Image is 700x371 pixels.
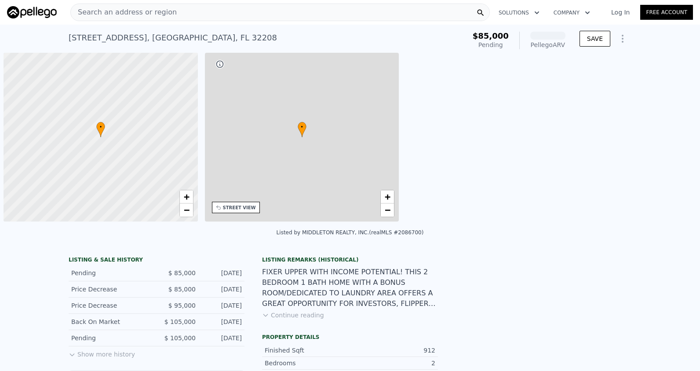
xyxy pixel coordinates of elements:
[265,346,350,355] div: Finished Sqft
[164,335,196,342] span: $ 105,000
[203,285,242,294] div: [DATE]
[71,285,149,294] div: Price Decrease
[7,6,57,18] img: Pellego
[180,190,193,204] a: Zoom in
[580,31,610,47] button: SAVE
[71,334,149,342] div: Pending
[183,204,189,215] span: −
[262,267,438,309] div: FIXER UPPER WITH INCOME POTENTIAL! THIS 2 BEDROOM 1 BATH HOME WITH A BONUS ROOM/DEDICATED TO LAUN...
[298,123,306,131] span: •
[601,8,640,17] a: Log In
[96,123,105,131] span: •
[614,30,631,47] button: Show Options
[473,31,509,40] span: $85,000
[277,229,424,236] div: Listed by MIDDLETON REALTY, INC. (realMLS #2086700)
[69,32,277,44] div: [STREET_ADDRESS] , [GEOGRAPHIC_DATA] , FL 32208
[71,269,149,277] div: Pending
[350,359,435,367] div: 2
[203,301,242,310] div: [DATE]
[350,346,435,355] div: 912
[168,269,196,276] span: $ 85,000
[385,191,390,202] span: +
[203,334,242,342] div: [DATE]
[203,269,242,277] div: [DATE]
[385,204,390,215] span: −
[96,122,105,137] div: •
[69,256,244,265] div: LISTING & SALE HISTORY
[640,5,693,20] a: Free Account
[381,190,394,204] a: Zoom in
[298,122,306,137] div: •
[203,317,242,326] div: [DATE]
[168,302,196,309] span: $ 95,000
[223,204,256,211] div: STREET VIEW
[530,40,565,49] div: Pellego ARV
[180,204,193,217] a: Zoom out
[547,5,597,21] button: Company
[168,286,196,293] span: $ 85,000
[71,301,149,310] div: Price Decrease
[71,7,177,18] span: Search an address or region
[71,317,149,326] div: Back On Market
[265,359,350,367] div: Bedrooms
[183,191,189,202] span: +
[473,40,509,49] div: Pending
[262,311,324,320] button: Continue reading
[164,318,196,325] span: $ 105,000
[381,204,394,217] a: Zoom out
[492,5,547,21] button: Solutions
[262,256,438,263] div: Listing Remarks (Historical)
[262,334,438,341] div: Property details
[69,346,135,359] button: Show more history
